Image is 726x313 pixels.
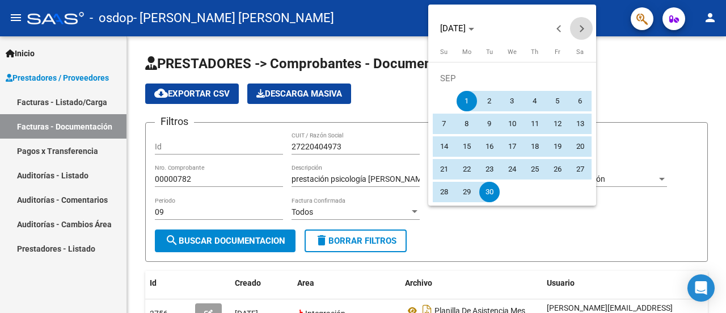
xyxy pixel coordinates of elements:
span: 8 [457,114,477,134]
span: 20 [570,136,590,157]
span: 15 [457,136,477,157]
button: September 29, 2025 [455,181,478,203]
span: 17 [502,136,522,157]
span: 13 [570,114,590,134]
button: September 8, 2025 [455,112,478,135]
span: 6 [570,91,590,111]
span: Sa [576,48,584,56]
span: 26 [547,159,568,180]
span: 7 [434,114,454,134]
span: 29 [457,182,477,202]
button: September 24, 2025 [501,158,524,181]
td: SEP [433,67,592,90]
span: 24 [502,159,522,180]
span: 11 [525,114,545,134]
span: 25 [525,159,545,180]
button: September 20, 2025 [569,135,592,158]
div: Open Intercom Messenger [687,274,715,302]
span: We [508,48,517,56]
button: September 4, 2025 [524,90,546,112]
button: September 10, 2025 [501,112,524,135]
button: September 23, 2025 [478,158,501,181]
span: 10 [502,114,522,134]
button: September 25, 2025 [524,158,546,181]
span: 9 [479,114,500,134]
span: 18 [525,136,545,157]
span: 19 [547,136,568,157]
button: September 2, 2025 [478,90,501,112]
button: September 3, 2025 [501,90,524,112]
span: Su [440,48,448,56]
button: September 30, 2025 [478,181,501,203]
span: Tu [486,48,493,56]
span: 12 [547,114,568,134]
span: Th [531,48,538,56]
button: September 26, 2025 [546,158,569,181]
span: Fr [555,48,560,56]
span: 16 [479,136,500,157]
button: September 27, 2025 [569,158,592,181]
button: Choose month and year [436,18,479,39]
button: September 17, 2025 [501,135,524,158]
button: September 19, 2025 [546,135,569,158]
button: September 11, 2025 [524,112,546,135]
button: September 22, 2025 [455,158,478,181]
span: 23 [479,159,500,180]
button: September 15, 2025 [455,135,478,158]
span: 14 [434,136,454,157]
button: September 28, 2025 [433,181,455,203]
button: Previous month [547,17,570,40]
span: 4 [525,91,545,111]
button: September 5, 2025 [546,90,569,112]
button: September 6, 2025 [569,90,592,112]
span: 2 [479,91,500,111]
button: September 1, 2025 [455,90,478,112]
span: 1 [457,91,477,111]
button: September 18, 2025 [524,135,546,158]
button: September 9, 2025 [478,112,501,135]
span: 27 [570,159,590,180]
button: September 14, 2025 [433,135,455,158]
button: September 12, 2025 [546,112,569,135]
button: September 7, 2025 [433,112,455,135]
span: 21 [434,159,454,180]
button: September 21, 2025 [433,158,455,181]
span: 5 [547,91,568,111]
span: 30 [479,182,500,202]
button: Next month [570,17,593,40]
span: Mo [462,48,471,56]
span: 3 [502,91,522,111]
button: September 13, 2025 [569,112,592,135]
span: 22 [457,159,477,180]
button: September 16, 2025 [478,135,501,158]
span: 28 [434,182,454,202]
span: [DATE] [440,23,466,34]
